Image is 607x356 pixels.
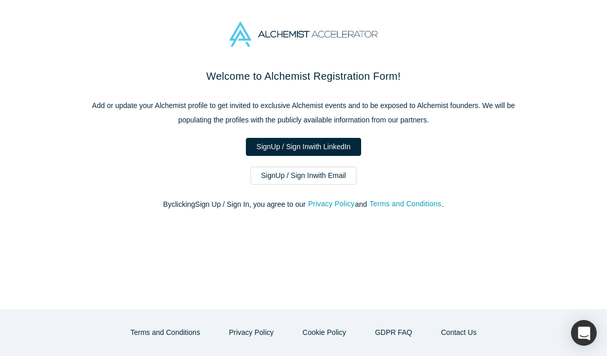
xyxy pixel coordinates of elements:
[87,199,520,210] p: By clicking Sign Up / Sign In , you agree to our and .
[308,198,355,210] button: Privacy Policy
[251,167,357,185] a: SignUp / Sign Inwith Email
[120,324,211,342] button: Terms and Conditions
[292,324,357,342] button: Cookie Policy
[229,22,378,47] img: Alchemist Accelerator Logo
[246,138,362,156] a: SignUp / Sign Inwith LinkedIn
[430,324,487,342] button: Contact Us
[369,198,442,210] button: Terms and Conditions
[218,324,284,342] button: Privacy Policy
[87,98,520,127] p: Add or update your Alchemist profile to get invited to exclusive Alchemist events and to be expos...
[87,68,520,84] h2: Welcome to Alchemist Registration Form!
[364,324,423,342] a: GDPR FAQ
